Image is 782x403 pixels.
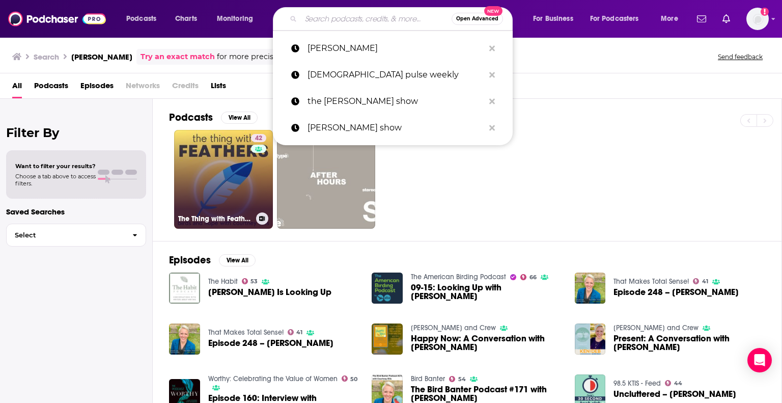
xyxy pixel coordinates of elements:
span: [PERSON_NAME] Is Looking Up [208,288,331,297]
p: Saved Searches [6,207,146,217]
div: Open Intercom Messenger [747,348,772,372]
a: PodcastsView All [169,111,258,124]
a: That Makes Total Sense! [613,277,689,286]
span: The Bird Banter Podcast #171 with [PERSON_NAME] [411,385,563,402]
a: Show notifications dropdown [718,10,734,28]
a: Lists [211,77,226,98]
input: Search podcasts, credits, & more... [301,11,452,27]
h2: Episodes [169,254,211,266]
button: Open AdvancedNew [452,13,503,25]
span: Want to filter your results? [15,163,96,170]
span: 53 [250,279,258,284]
svg: Add a profile image [761,8,769,16]
a: The American Birding Podcast [411,273,506,281]
a: That Makes Total Sense! [208,328,284,337]
h2: Podcasts [169,111,213,124]
span: for more precise results [217,51,305,63]
span: 42 [255,133,262,144]
a: [PERSON_NAME] show [273,115,513,141]
span: 41 [702,279,708,284]
img: User Profile [746,8,769,30]
a: Episodes [80,77,114,98]
a: The Bird Banter Podcast #171 with Courtney Ellis [411,385,563,402]
a: Happy Now: A Conversation with Courtney Ellis [411,334,563,352]
button: open menu [654,11,691,27]
a: Karl and Crew [613,324,699,332]
img: Happy Now: A Conversation with Courtney Ellis [372,324,403,355]
a: 98.5 KTIS - Feed [613,379,661,388]
span: Logged in as shcarlos [746,8,769,30]
div: Search podcasts, credits, & more... [283,7,522,31]
a: 50 [342,375,358,382]
button: View All [221,112,258,124]
span: Podcasts [126,12,156,26]
a: Charts [169,11,203,27]
h3: [PERSON_NAME] [71,52,132,62]
span: For Podcasters [590,12,639,26]
a: Show notifications dropdown [693,10,710,28]
a: [DEMOGRAPHIC_DATA] pulse weekly [273,62,513,88]
img: Episode 248 – Courtney Ellis [575,273,606,304]
a: The Habit [208,277,238,286]
span: Open Advanced [456,16,498,21]
span: 41 [296,330,302,335]
img: Podchaser - Follow, Share and Rate Podcasts [8,9,106,29]
span: Charts [175,12,197,26]
span: 44 [674,381,682,386]
a: Uncluttered – Courtney Ellis [613,390,736,398]
span: Happy Now: A Conversation with [PERSON_NAME] [411,334,563,352]
a: [PERSON_NAME] [273,35,513,62]
a: 42 [251,134,266,142]
img: Episode 248 – Courtney Ellis [169,324,200,355]
button: View All [219,254,256,266]
p: nicole crank show [308,115,484,141]
a: Bird Banter [411,374,445,383]
span: Episode 248 – [PERSON_NAME] [208,339,333,347]
button: open menu [210,11,266,27]
p: Courtney Ellis [308,35,484,62]
a: Karl and Crew [411,324,496,332]
p: the nicole crank show [308,88,484,115]
span: New [484,6,502,16]
img: 09-15: Looking Up with Courtney Ellis [372,273,403,304]
span: 50 [350,377,357,382]
a: Worthy: Celebrating the Value of Women [208,374,338,383]
a: 54 [449,376,466,382]
a: the [PERSON_NAME] show [273,88,513,115]
span: More [661,12,678,26]
span: For Business [533,12,573,26]
a: 41 [288,329,303,335]
h3: The Thing with Feathers: birds and hope with [PERSON_NAME] [178,214,252,223]
span: Present: A Conversation with [PERSON_NAME] [613,334,765,352]
a: 09-15: Looking Up with Courtney Ellis [411,283,563,301]
button: open menu [119,11,170,27]
button: Send feedback [715,52,766,61]
button: open menu [526,11,586,27]
span: 09-15: Looking Up with [PERSON_NAME] [411,283,563,301]
a: EpisodesView All [169,254,256,266]
a: Episode 248 – Courtney Ellis [208,339,333,347]
a: All [12,77,22,98]
button: Show profile menu [746,8,769,30]
a: 53 [242,278,258,284]
a: 41 [693,278,708,284]
span: Monitoring [217,12,253,26]
span: Select [7,232,124,238]
span: Choose a tab above to access filters. [15,173,96,187]
span: Credits [172,77,199,98]
a: Try an exact match [141,51,215,63]
img: Present: A Conversation with Courtney Ellis [575,324,606,355]
a: Courtney Ellis Is Looking Up [208,288,331,297]
a: 42The Thing with Feathers: birds and hope with [PERSON_NAME] [174,130,273,229]
p: church pulse weekly [308,62,484,88]
img: Courtney Ellis Is Looking Up [169,273,200,304]
span: 54 [458,377,466,382]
